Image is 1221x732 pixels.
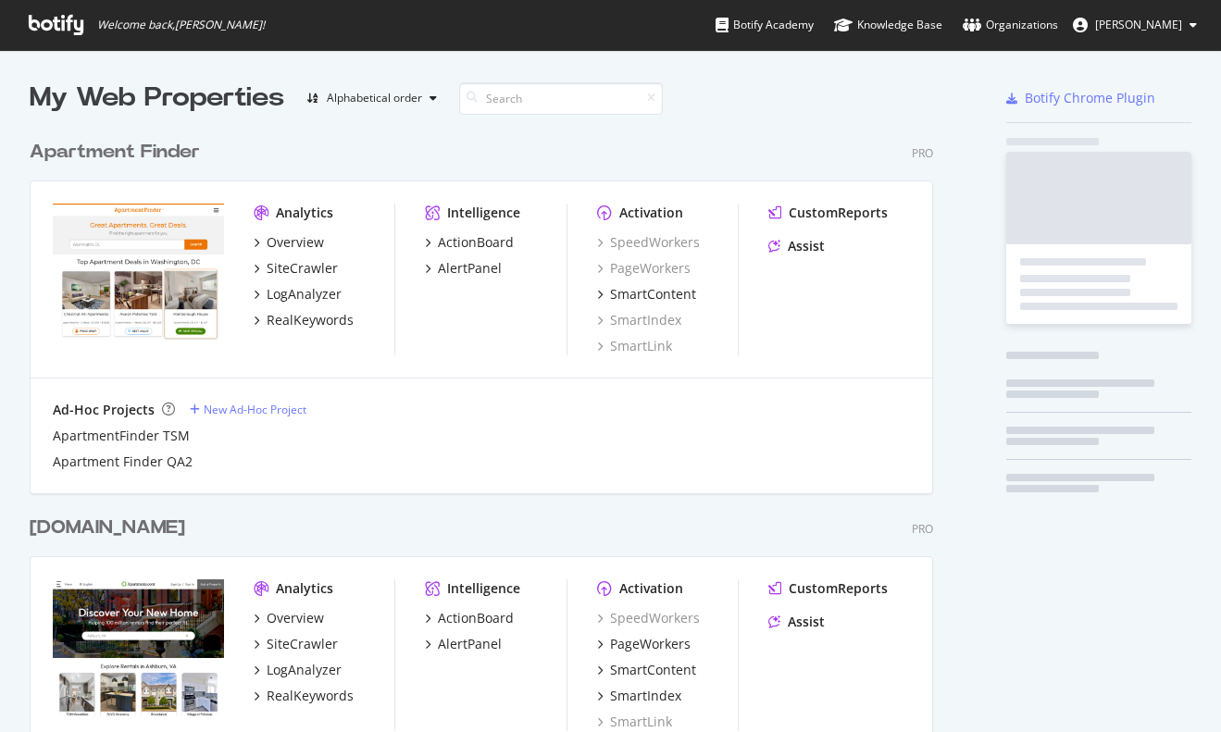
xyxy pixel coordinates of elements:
a: [DOMAIN_NAME] [30,515,193,541]
div: SiteCrawler [267,635,338,653]
div: Activation [619,204,683,222]
div: ActionBoard [438,609,514,627]
div: Pro [912,145,933,161]
a: SmartIndex [597,311,681,329]
a: New Ad-Hoc Project [190,402,306,417]
div: [DOMAIN_NAME] [30,515,185,541]
a: Assist [768,613,825,631]
a: Overview [254,233,324,252]
div: Overview [267,609,324,627]
div: ActionBoard [438,233,514,252]
div: Organizations [963,16,1058,34]
div: Assist [788,237,825,255]
a: SmartContent [597,661,696,679]
a: LogAnalyzer [254,285,342,304]
a: SmartIndex [597,687,681,705]
a: AlertPanel [425,635,502,653]
input: Search [459,82,663,115]
a: SiteCrawler [254,259,338,278]
a: CustomReports [768,579,888,598]
a: ActionBoard [425,609,514,627]
a: Botify Chrome Plugin [1006,89,1155,107]
a: LogAnalyzer [254,661,342,679]
a: ActionBoard [425,233,514,252]
div: SiteCrawler [267,259,338,278]
a: Apartment Finder [30,139,207,166]
img: apartments.com [53,579,224,716]
a: PageWorkers [597,635,691,653]
div: Overview [267,233,324,252]
div: My Web Properties [30,80,284,117]
a: SpeedWorkers [597,233,700,252]
a: SmartLink [597,337,672,355]
div: RealKeywords [267,311,354,329]
div: AlertPanel [438,635,502,653]
div: Assist [788,613,825,631]
div: LogAnalyzer [267,285,342,304]
div: Botify Academy [716,16,814,34]
div: SmartContent [610,285,696,304]
a: PageWorkers [597,259,691,278]
a: RealKeywords [254,311,354,329]
div: Apartment Finder [30,139,200,166]
div: SmartContent [610,661,696,679]
div: Activation [619,579,683,598]
div: Knowledge Base [834,16,942,34]
div: Pro [912,521,933,537]
div: Ad-Hoc Projects [53,401,155,419]
div: CustomReports [789,204,888,222]
div: Alphabetical order [327,93,422,104]
div: LogAnalyzer [267,661,342,679]
a: Assist [768,237,825,255]
div: Botify Chrome Plugin [1025,89,1155,107]
a: SmartContent [597,285,696,304]
span: Craig Harkins [1095,17,1182,32]
a: SiteCrawler [254,635,338,653]
span: Welcome back, [PERSON_NAME] ! [97,18,265,32]
div: Analytics [276,204,333,222]
a: Apartment Finder QA2 [53,453,193,471]
a: CustomReports [768,204,888,222]
a: SmartLink [597,713,672,731]
button: Alphabetical order [299,83,444,113]
a: AlertPanel [425,259,502,278]
div: New Ad-Hoc Project [204,402,306,417]
a: Overview [254,609,324,627]
div: AlertPanel [438,259,502,278]
a: RealKeywords [254,687,354,705]
div: PageWorkers [610,635,691,653]
img: apartmentfinder.com [53,204,224,341]
a: SpeedWorkers [597,609,700,627]
div: Analytics [276,579,333,598]
div: SmartIndex [610,687,681,705]
div: Intelligence [447,579,520,598]
div: Intelligence [447,204,520,222]
div: CustomReports [789,579,888,598]
div: RealKeywords [267,687,354,705]
a: ApartmentFinder TSM [53,427,190,445]
button: [PERSON_NAME] [1058,10,1212,40]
